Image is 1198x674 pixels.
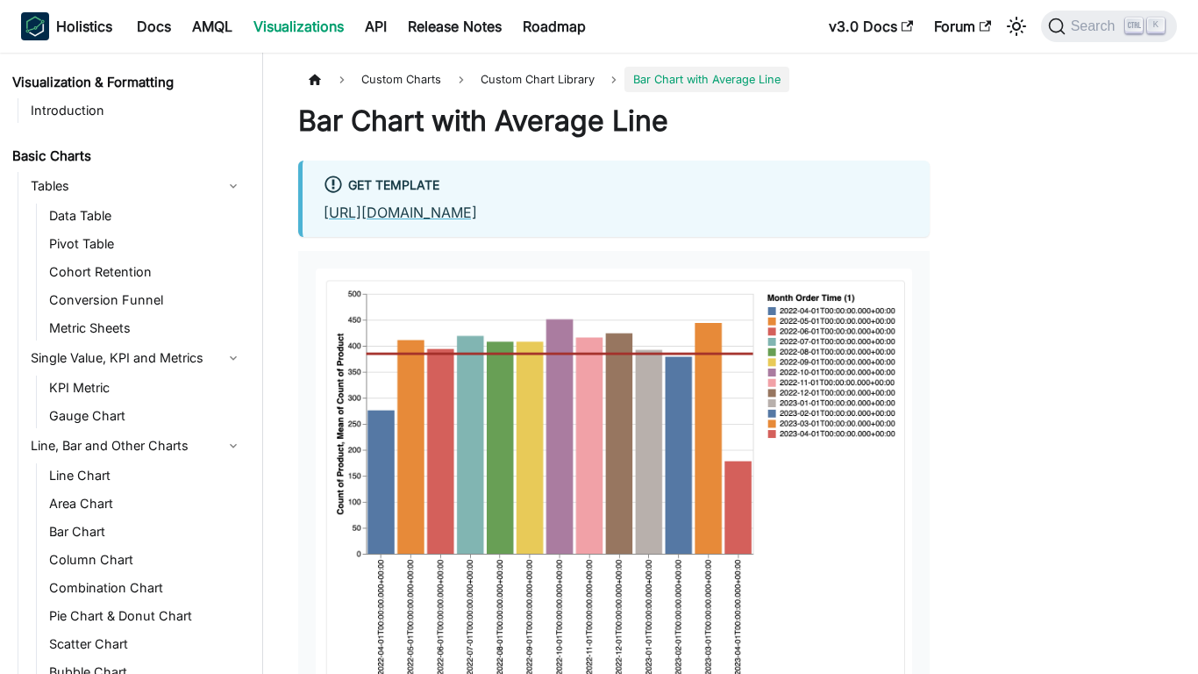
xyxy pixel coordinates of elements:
[7,70,247,95] a: Visualization & Formatting
[7,144,247,168] a: Basic Charts
[1002,12,1030,40] button: Switch between dark and light mode (currently light mode)
[21,12,112,40] a: HolisticsHolistics
[44,288,247,312] a: Conversion Funnel
[44,576,247,600] a: Combination Chart
[44,204,247,228] a: Data Table
[25,344,247,372] a: Single Value, KPI and Metrics
[25,432,247,460] a: Line, Bar and Other Charts
[44,376,247,400] a: KPI Metric
[44,260,247,284] a: Cohort Retention
[1147,18,1165,33] kbd: K
[324,204,477,221] a: [URL][DOMAIN_NAME]
[44,604,247,628] a: Pie Chart & Donut Chart
[1041,11,1177,42] button: Search (Ctrl+K)
[44,548,247,572] a: Column Chart
[182,12,243,40] a: AMQL
[298,67,930,92] nav: Breadcrumbs
[324,175,909,197] div: Get Template
[298,104,930,139] h1: Bar Chart with Average Line
[298,67,332,92] a: Home page
[397,12,512,40] a: Release Notes
[353,67,450,92] span: Custom Charts
[21,12,49,40] img: Holistics
[243,12,354,40] a: Visualizations
[923,12,1002,40] a: Forum
[354,12,397,40] a: API
[44,316,247,341] a: Metric Sheets
[624,67,789,92] span: Bar Chart with Average Line
[1066,18,1126,34] span: Search
[44,404,247,428] a: Gauge Chart
[44,632,247,656] a: Scatter Chart
[25,172,247,200] a: Tables
[44,520,247,544] a: Bar Chart
[472,67,603,92] a: Custom Chart Library
[818,12,923,40] a: v3.0 Docs
[512,12,596,40] a: Roadmap
[126,12,182,40] a: Docs
[25,98,247,123] a: Introduction
[44,491,247,516] a: Area Chart
[44,232,247,256] a: Pivot Table
[481,73,595,86] span: Custom Chart Library
[56,16,112,37] b: Holistics
[44,463,247,488] a: Line Chart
